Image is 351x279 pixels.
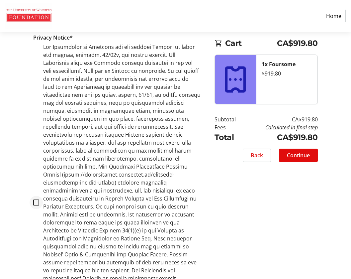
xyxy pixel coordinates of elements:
[262,61,296,68] strong: 1x Foursome
[215,131,244,143] td: Total
[322,10,346,22] a: Home
[251,151,263,159] span: Back
[5,3,52,29] img: The U of W Foundation's Logo
[215,123,244,131] td: Fees
[277,37,318,49] span: CA$919.80
[287,151,310,159] span: Continue
[243,149,271,162] button: Back
[244,115,318,123] td: CA$919.80
[244,131,318,143] td: CA$919.80
[33,34,201,42] p: Privacy Notice*
[279,149,318,162] button: Continue
[262,70,312,77] div: $919.80
[215,115,244,123] td: Subtotal
[225,37,277,49] span: Cart
[244,123,318,131] td: Calculated in final step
